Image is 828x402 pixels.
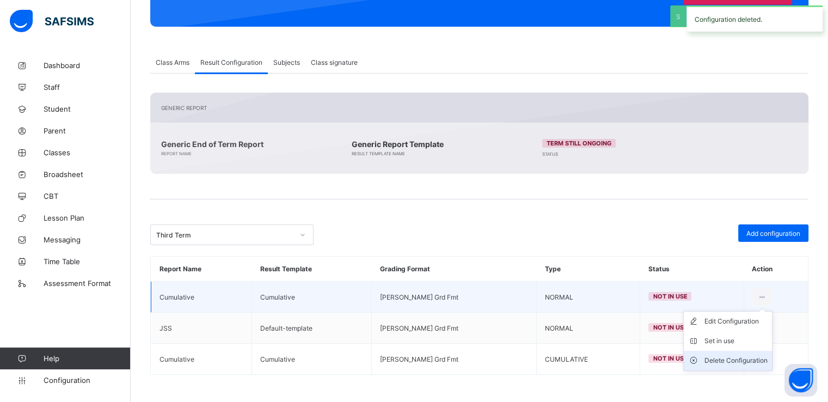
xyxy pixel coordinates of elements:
span: Class Arms [156,58,189,66]
span: Help [44,354,130,363]
td: Cumulative [252,344,372,375]
td: [PERSON_NAME] Grd Fmt [372,282,537,313]
div: Set in use [704,336,768,346]
div: Edit Configuration [704,316,768,327]
th: Result Template [252,257,372,282]
div: Third Term [156,231,293,239]
span: Generic Report Template [352,139,515,149]
span: CBT [44,192,131,200]
td: JSS [151,313,252,344]
span: Assessment Format [44,279,131,288]
th: Action [744,257,808,282]
span: Class signature [311,58,358,66]
th: Report Name [151,257,252,282]
span: Staff [44,83,131,92]
span: Lesson Plan [44,214,131,222]
div: Configuration deleted. [686,5,823,32]
th: Status [640,257,744,282]
span: not in use [653,355,687,362]
span: Dashboard [44,61,131,70]
span: Term still ongoing [547,139,611,147]
span: Student [44,105,131,113]
td: Cumulative [151,344,252,375]
td: [PERSON_NAME] Grd Fmt [372,313,537,344]
span: Subjects [273,58,300,66]
th: Type [536,257,640,282]
span: Broadsheet [44,170,131,179]
td: [PERSON_NAME] Grd Fmt [372,344,537,375]
td: Cumulative [252,282,372,313]
button: Open asap [784,364,817,397]
span: Result Configuration [200,58,262,66]
div: Delete Configuration [704,355,768,366]
span: not in use [653,324,687,331]
td: NORMAL [536,313,640,344]
td: Cumulative [151,282,252,313]
span: Status [542,151,558,157]
span: Configuration [44,376,130,385]
span: Result Template Name [352,151,405,156]
span: Classes [44,148,131,157]
td: Default-template [252,313,372,344]
td: CUMULATIVE [536,344,640,375]
span: not in use [653,293,687,300]
span: Parent [44,126,131,135]
img: safsims [10,10,94,33]
span: Messaging [44,235,131,244]
th: Grading Format [372,257,537,282]
span: Time Table [44,257,131,266]
span: Add configuration [746,229,800,237]
td: NORMAL [536,282,640,313]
